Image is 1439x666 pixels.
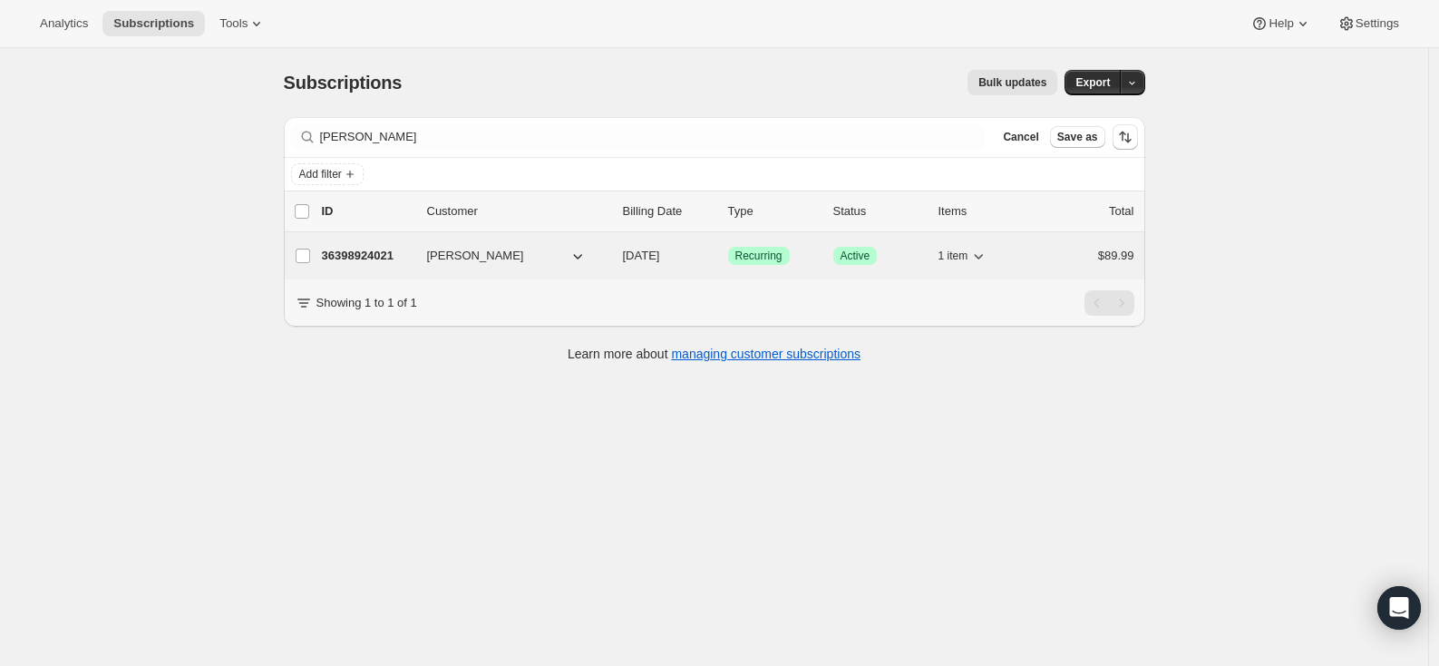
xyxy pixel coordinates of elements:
p: Learn more about [568,345,860,363]
button: Export [1065,70,1121,95]
span: Subscriptions [113,16,194,31]
span: Analytics [40,16,88,31]
button: Help [1240,11,1322,36]
span: Cancel [1003,130,1038,144]
button: Settings [1327,11,1410,36]
span: Recurring [735,249,783,263]
button: Subscriptions [102,11,205,36]
button: Save as [1050,126,1105,148]
nav: Pagination [1084,290,1134,316]
p: Billing Date [623,202,714,220]
button: Add filter [291,163,364,185]
button: Sort the results [1113,124,1138,150]
p: Customer [427,202,608,220]
span: Active [841,249,870,263]
span: Subscriptions [284,73,403,93]
p: Total [1109,202,1133,220]
button: Cancel [996,126,1045,148]
p: 36398924021 [322,247,413,265]
span: $89.99 [1098,249,1134,262]
button: Analytics [29,11,99,36]
span: Add filter [299,167,342,181]
span: Help [1269,16,1293,31]
span: [DATE] [623,249,660,262]
p: Showing 1 to 1 of 1 [316,294,417,312]
button: 1 item [938,243,988,269]
input: Filter subscribers [320,124,986,150]
div: Open Intercom Messenger [1377,586,1421,630]
span: Export [1075,75,1110,90]
span: [PERSON_NAME] [427,247,524,265]
p: Status [833,202,924,220]
p: ID [322,202,413,220]
div: IDCustomerBilling DateTypeStatusItemsTotal [322,202,1134,220]
div: Items [938,202,1029,220]
span: Save as [1057,130,1098,144]
a: managing customer subscriptions [671,347,860,361]
span: Settings [1356,16,1399,31]
div: 36398924021[PERSON_NAME][DATE]SuccessRecurringSuccessActive1 item$89.99 [322,243,1134,269]
button: Tools [209,11,277,36]
span: Tools [219,16,248,31]
span: Bulk updates [978,75,1046,90]
button: Bulk updates [967,70,1057,95]
button: [PERSON_NAME] [416,241,598,270]
div: Type [728,202,819,220]
span: 1 item [938,249,968,263]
